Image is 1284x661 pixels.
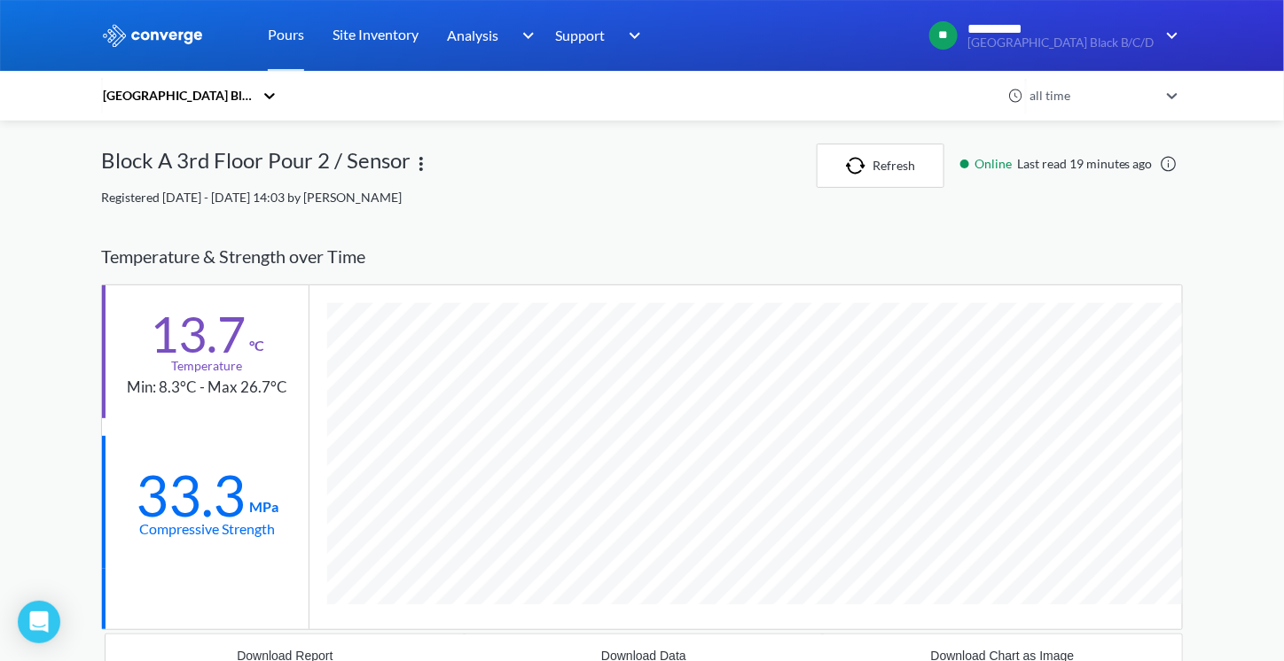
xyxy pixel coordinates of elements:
div: Open Intercom Messenger [18,601,60,643]
div: Min: 8.3°C - Max 26.7°C [127,376,287,400]
div: all time [1025,86,1158,105]
div: Compressive Strength [139,517,275,540]
img: downArrow.svg [511,25,539,46]
div: [GEOGRAPHIC_DATA] Black B/C/D [101,86,254,105]
span: Registered [DATE] - [DATE] 14:03 by [PERSON_NAME] [101,190,402,205]
img: downArrow.svg [617,25,646,46]
span: Support [555,24,605,46]
button: Refresh [817,144,944,188]
span: Analysis [447,24,498,46]
div: 13.7 [150,312,246,356]
span: [GEOGRAPHIC_DATA] Black B/C/D [967,36,1155,50]
div: Block A 3rd Floor Pour 2 / Sensor [101,144,411,188]
img: downArrow.svg [1155,25,1183,46]
img: icon-refresh.svg [846,157,873,175]
div: 33.3 [136,473,246,517]
img: logo_ewhite.svg [101,24,204,47]
img: icon-clock.svg [1008,88,1024,104]
div: Temperature [172,356,243,376]
div: Last read 19 minutes ago [951,154,1183,174]
span: Online [975,154,1017,174]
div: Temperature & Strength over Time [101,229,1183,284]
img: more.svg [411,153,432,175]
